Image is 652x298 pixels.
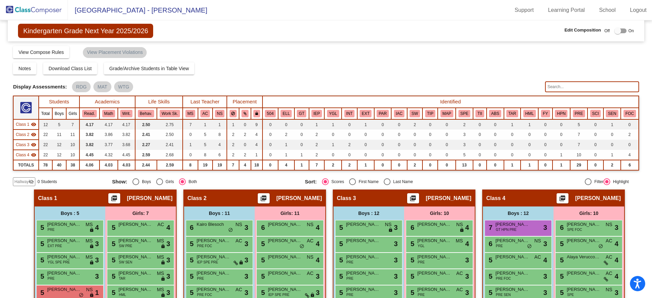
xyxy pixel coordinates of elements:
th: Placement [227,96,262,108]
td: 3.82 [118,130,135,140]
td: 0 [621,140,638,150]
td: 0 [278,119,294,130]
td: 10 [570,150,587,160]
th: Keep with students [239,108,251,119]
button: TII [475,110,484,117]
span: Notes [18,66,31,71]
td: 0 [438,160,456,170]
td: 2 [227,150,239,160]
td: 4.45 [79,150,99,160]
td: 4.03 [99,160,118,170]
button: Math [102,110,115,117]
td: 0 [473,130,487,140]
td: 0 [324,150,342,160]
td: 1 [521,119,538,130]
button: AC [200,110,210,117]
td: 0 [487,140,504,150]
td: 1 [504,119,521,130]
td: 8 [183,160,198,170]
button: SW [410,110,420,117]
td: 0 [324,130,342,140]
td: 2.50 [157,130,183,140]
td: 0 [391,150,407,160]
button: INT [344,110,355,117]
button: TIP [425,110,435,117]
td: 0 [374,150,391,160]
td: 0 [603,140,621,150]
td: 4 [278,160,294,170]
td: 0 [407,130,423,140]
th: English Language Learner [278,108,294,119]
td: 2.44 [135,160,157,170]
td: Melissa Seymour - No Class Name [13,119,39,130]
td: 9 [251,119,262,130]
td: 0 [422,119,438,130]
td: 3.68 [118,140,135,150]
td: 5 [198,140,213,150]
td: 2.59 [135,150,157,160]
td: 19 [198,160,213,170]
span: Class 2 [16,132,29,138]
td: 12 [52,140,66,150]
td: Katrin Lemmon - No Class Name [13,130,39,140]
mat-icon: visibility [31,152,36,158]
td: 2 [309,140,325,150]
button: IAC [394,110,405,117]
td: 2.41 [135,130,157,140]
td: 1 [294,160,309,170]
button: FY [541,110,550,117]
td: 0 [357,140,374,150]
button: PRE [573,110,585,117]
td: 0 [438,140,456,150]
a: School [594,5,621,16]
th: Math Assistance Program [438,108,456,119]
td: 0 [603,130,621,140]
span: Edit Composition [564,27,601,34]
td: 0 [538,150,552,160]
th: Melissa Seymour [183,108,198,119]
td: 2.50 [135,119,157,130]
th: Social Work [407,108,423,119]
td: 7 [66,119,79,130]
td: 1 [294,150,309,160]
td: 1 [309,119,325,130]
td: 5 [456,150,473,160]
th: Academics [79,96,135,108]
td: 11 [52,130,66,140]
td: 0 [357,130,374,140]
th: Last Teacher [183,96,227,108]
span: Kindergarten Grade Next Year 2025/2026 [18,24,153,38]
td: 0 [239,119,251,130]
td: 0 [504,130,521,140]
td: 0 [422,130,438,140]
button: Read. [82,110,97,117]
td: 0 [262,140,278,150]
td: 78 [39,160,52,170]
button: Behav. [138,110,154,117]
td: 0 [521,130,538,140]
td: 2 [227,130,239,140]
mat-icon: visibility [31,142,36,147]
a: Support [509,5,539,16]
mat-icon: picture_as_pdf [110,195,118,204]
td: 0 [294,130,309,140]
td: 0 [587,150,603,160]
th: Amy Chastain [198,108,213,119]
td: 0 [183,130,198,140]
td: 1 [357,119,374,130]
td: 2.41 [157,140,183,150]
mat-icon: picture_as_pdf [259,195,268,204]
td: 12 [52,150,66,160]
mat-icon: picture_as_pdf [558,195,566,204]
mat-radio-group: Select an option [112,178,300,185]
th: Keep away students [227,108,239,119]
mat-chip: WTG [114,81,133,92]
td: 4.17 [99,119,118,130]
mat-chip: MAT [93,81,111,92]
td: Stacey Gabbert - No Class Name [13,140,39,150]
td: 8 [213,130,227,140]
td: 7 [570,140,587,150]
td: 22 [39,150,52,160]
td: 0 [342,119,357,130]
mat-icon: visibility [31,132,36,137]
